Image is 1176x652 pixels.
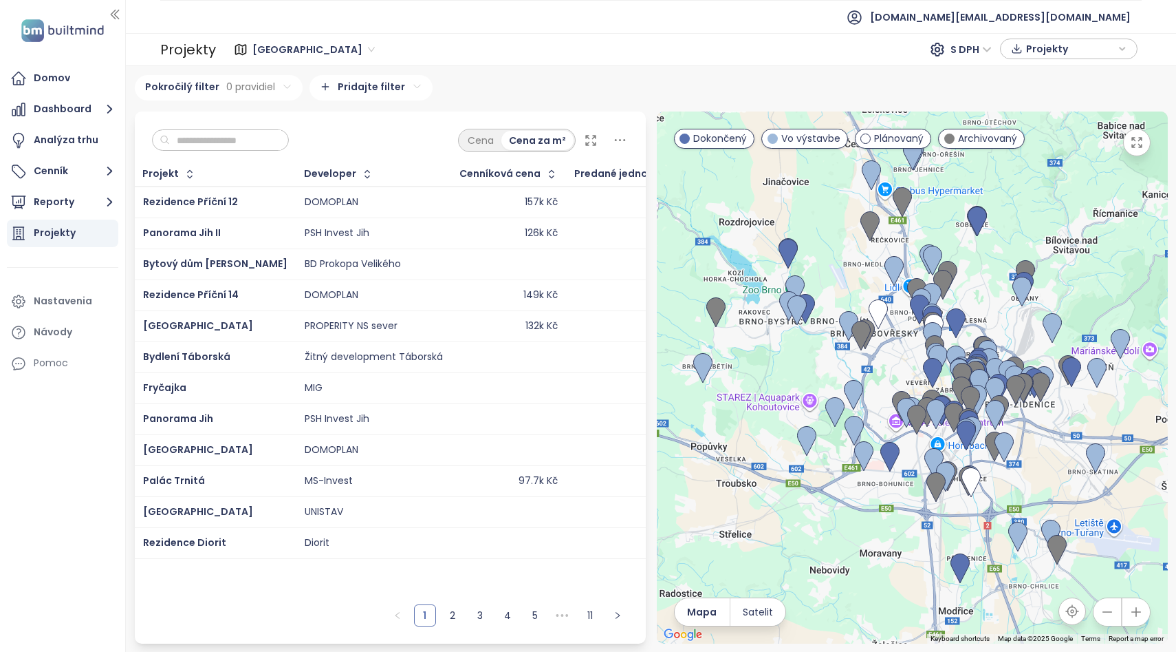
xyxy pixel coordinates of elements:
[525,320,558,333] div: 132k Kč
[442,605,463,626] a: 2
[135,75,303,101] div: Pokročilý filter
[304,169,356,178] div: Developer
[7,350,118,377] div: Pomoc
[305,382,323,395] div: MIG
[143,195,238,209] a: Rezidence Příční 12
[142,169,179,178] div: Projekt
[870,1,1131,34] span: [DOMAIN_NAME][EMAIL_ADDRESS][DOMAIN_NAME]
[1081,635,1100,642] a: Terms (opens in new tab)
[305,537,329,549] div: Diorit
[34,293,92,310] div: Nastavenia
[460,131,501,150] div: Cena
[1008,39,1130,59] div: button
[305,444,358,456] div: DOMOPLAN
[143,288,239,302] span: Rezidence Příční 14
[252,39,375,60] span: Brno
[675,598,730,626] button: Mapa
[305,506,343,518] div: UNISTAV
[607,604,629,627] button: right
[687,604,717,620] span: Mapa
[305,289,358,302] div: DOMOPLAN
[7,288,118,315] a: Nastavenia
[414,604,436,627] li: 1
[143,319,253,333] span: [GEOGRAPHIC_DATA]
[143,412,213,425] span: Panorama Jih
[143,536,226,549] a: Rezidence Diorit
[305,196,358,209] div: DOMOPLAN
[305,351,443,364] div: Žitný development Táborská
[743,604,773,620] span: Satelit
[523,289,558,302] div: 149k Kč
[393,611,402,620] span: left
[958,131,1017,146] span: Archivovaný
[305,475,353,487] div: MS-Invest
[525,227,558,240] div: 126k Kč
[525,196,558,209] div: 157k Kč
[34,224,76,242] div: Projekty
[143,474,205,487] a: Palác Trnitá
[386,604,409,627] button: left
[143,350,230,364] a: Bydlení Táborská
[143,226,221,240] a: Panorama Jih II
[519,475,558,487] div: 97.7k Kč
[950,39,992,60] span: S DPH
[524,604,546,627] li: 5
[143,257,287,271] a: Bytový dům [PERSON_NAME]
[7,319,118,346] a: Návody
[226,79,275,94] span: 0 pravidiel
[470,605,490,626] a: 3
[930,634,990,644] button: Keyboard shortcuts
[143,505,253,518] a: [GEOGRAPHIC_DATA]
[1026,39,1115,59] span: Projekty
[607,604,629,627] li: Nasledujúca strana
[305,258,401,271] div: BD Prokopa Velikého
[160,36,216,63] div: Projekty
[7,158,118,185] button: Cenník
[7,96,118,123] button: Dashboard
[7,127,118,154] a: Analýza trhu
[497,604,519,627] li: 4
[459,169,541,178] div: Cenníková cena
[415,605,435,626] a: 1
[660,626,706,644] img: Google
[34,355,68,372] div: Pomoc
[574,166,684,182] div: Predané jednotky
[143,381,186,395] a: Fryčajka
[442,604,464,627] li: 2
[143,443,253,456] a: [GEOGRAPHIC_DATA]
[305,320,398,333] div: PROPERITY NS sever
[574,169,664,178] span: Predané jednotky
[7,65,118,92] a: Domov
[386,604,409,627] li: Predchádzajúca strana
[7,220,118,247] a: Projekty
[874,131,924,146] span: Plánovaný
[552,604,574,627] li: Nasledujúcich 5 strán
[730,598,785,626] button: Satelit
[34,132,98,149] div: Analýza trhu
[525,605,545,626] a: 5
[998,635,1073,642] span: Map data ©2025 Google
[34,324,72,341] div: Návody
[1109,635,1164,642] a: Report a map error
[309,75,433,101] div: Pridajte filter
[552,604,574,627] span: •••
[305,227,369,240] div: PSH Invest Jih
[580,605,600,626] a: 11
[17,17,108,45] img: logo
[7,189,118,216] button: Reporty
[660,626,706,644] a: Open this area in Google Maps (opens a new window)
[613,611,622,620] span: right
[579,604,601,627] li: 11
